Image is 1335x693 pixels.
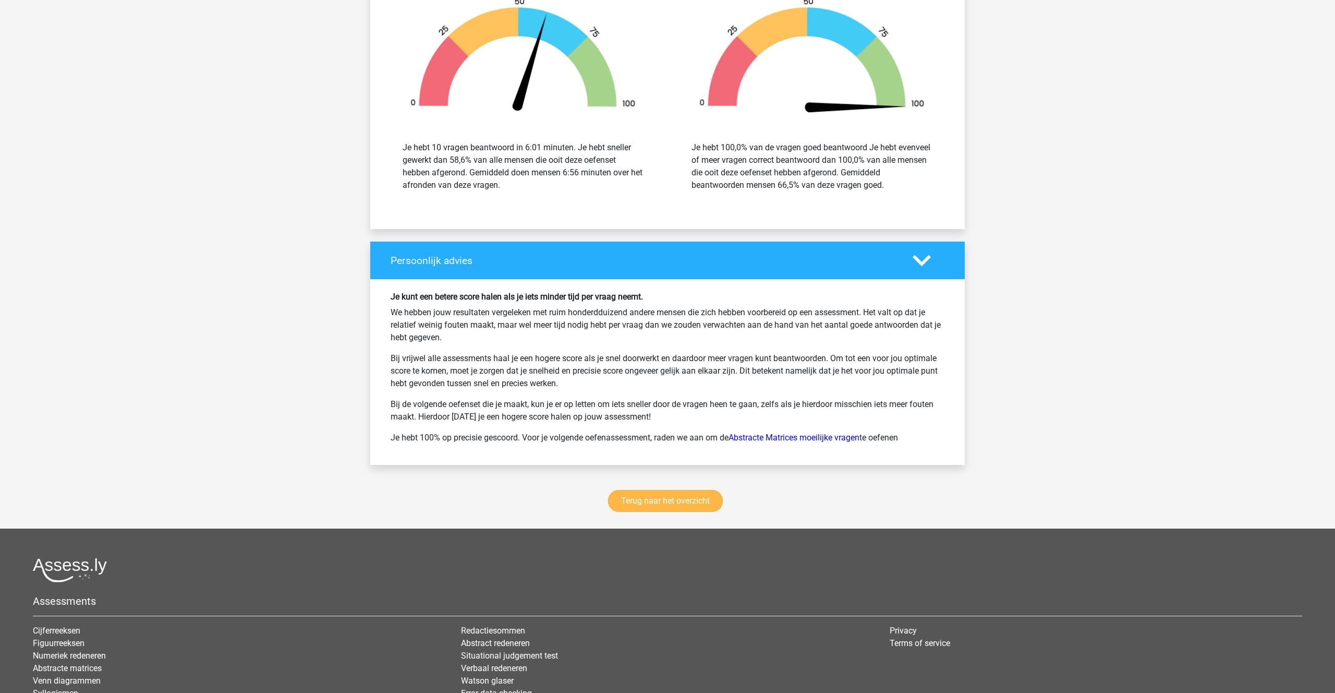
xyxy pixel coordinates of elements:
a: Abstracte matrices [33,663,102,673]
p: Bij vrijwel alle assessments haal je een hogere score als je snel doorwerkt en daardoor meer vrag... [391,352,944,390]
a: Verbaal redeneren [461,663,527,673]
p: Bij de volgende oefenset die je maakt, kun je er op letten om iets sneller door de vragen heen te... [391,398,944,423]
a: Redactiesommen [461,626,525,636]
a: Figuurreeksen [33,638,84,648]
img: Assessly logo [33,558,107,582]
a: Terms of service [890,638,950,648]
a: Abstracte Matrices moeilijke vragen [729,433,859,443]
div: Je hebt 10 vragen beantwoord in 6:01 minuten. Je hebt sneller gewerkt dan 58,6% van alle mensen d... [403,141,644,192]
a: Numeriek redeneren [33,651,106,661]
p: Je hebt 100% op precisie gescoord. Voor je volgende oefenassessment, raden we aan om de te oefenen [391,432,944,444]
a: Terug naar het overzicht [608,490,723,512]
div: Je hebt 100,0% van de vragen goed beantwoord Je hebt evenveel of meer vragen correct beantwoord d... [691,141,932,192]
a: Situational judgement test [461,651,558,661]
a: Venn diagrammen [33,676,101,686]
h6: Je kunt een betere score halen als je iets minder tijd per vraag neemt. [391,292,944,302]
h4: Persoonlijk advies [391,255,897,267]
h5: Assessments [33,595,1302,607]
a: Cijferreeksen [33,626,80,636]
a: Privacy [890,626,917,636]
p: We hebben jouw resultaten vergeleken met ruim honderdduizend andere mensen die zich hebben voorbe... [391,306,944,344]
a: Watson glaser [461,676,514,686]
a: Abstract redeneren [461,638,530,648]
